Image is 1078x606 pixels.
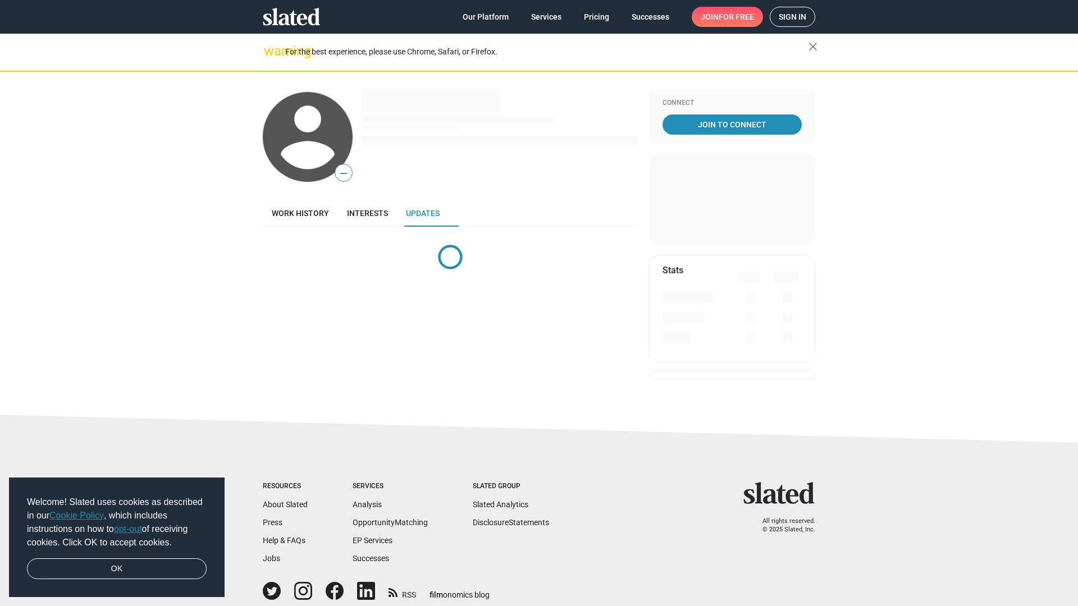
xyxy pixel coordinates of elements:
div: For the best experience, please use Chrome, Safari, or Firefox. [285,44,808,59]
div: Services [353,482,428,491]
span: — [335,166,352,181]
div: cookieconsent [9,478,225,598]
div: Resources [263,482,308,491]
span: Updates [406,209,440,218]
a: Sign in [770,7,815,27]
span: Our Platform [463,7,509,27]
a: Cookie Policy [49,511,104,520]
a: Press [263,518,282,527]
a: Slated Analytics [473,500,528,509]
span: Pricing [584,7,609,27]
a: RSS [389,583,416,600]
a: Jobs [263,554,280,563]
span: film [430,590,443,599]
span: Join [701,7,754,27]
a: Joinfor free [692,7,763,27]
span: Successes [632,7,669,27]
span: Services [531,7,561,27]
a: Pricing [575,7,618,27]
span: for free [719,7,754,27]
mat-icon: warning [264,44,277,58]
mat-card-title: Stats [663,264,683,276]
a: EP Services [353,536,392,545]
a: About Slated [263,500,308,509]
a: Updates [397,200,449,227]
a: Successes [353,554,389,563]
mat-icon: close [806,40,820,53]
a: Services [522,7,570,27]
div: Slated Group [473,482,549,491]
a: opt-out [114,524,142,534]
span: Interests [347,209,388,218]
span: Join To Connect [665,114,800,135]
a: Help & FAQs [263,536,305,545]
a: Analysis [353,500,382,509]
a: OpportunityMatching [353,518,428,527]
a: filmonomics blog [430,581,490,600]
div: Connect [663,99,802,108]
a: Work history [263,200,338,227]
a: Our Platform [454,7,518,27]
a: Join To Connect [663,114,802,135]
span: Sign in [779,7,806,26]
a: Successes [623,7,678,27]
span: Welcome! Slated uses cookies as described in our , which includes instructions on how to of recei... [27,495,207,549]
a: Interests [338,200,397,227]
p: All rights reserved. © 2025 Slated, Inc. [751,517,815,534]
a: dismiss cookie message [27,558,207,580]
span: Work history [272,209,329,218]
a: DisclosureStatements [473,518,549,527]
